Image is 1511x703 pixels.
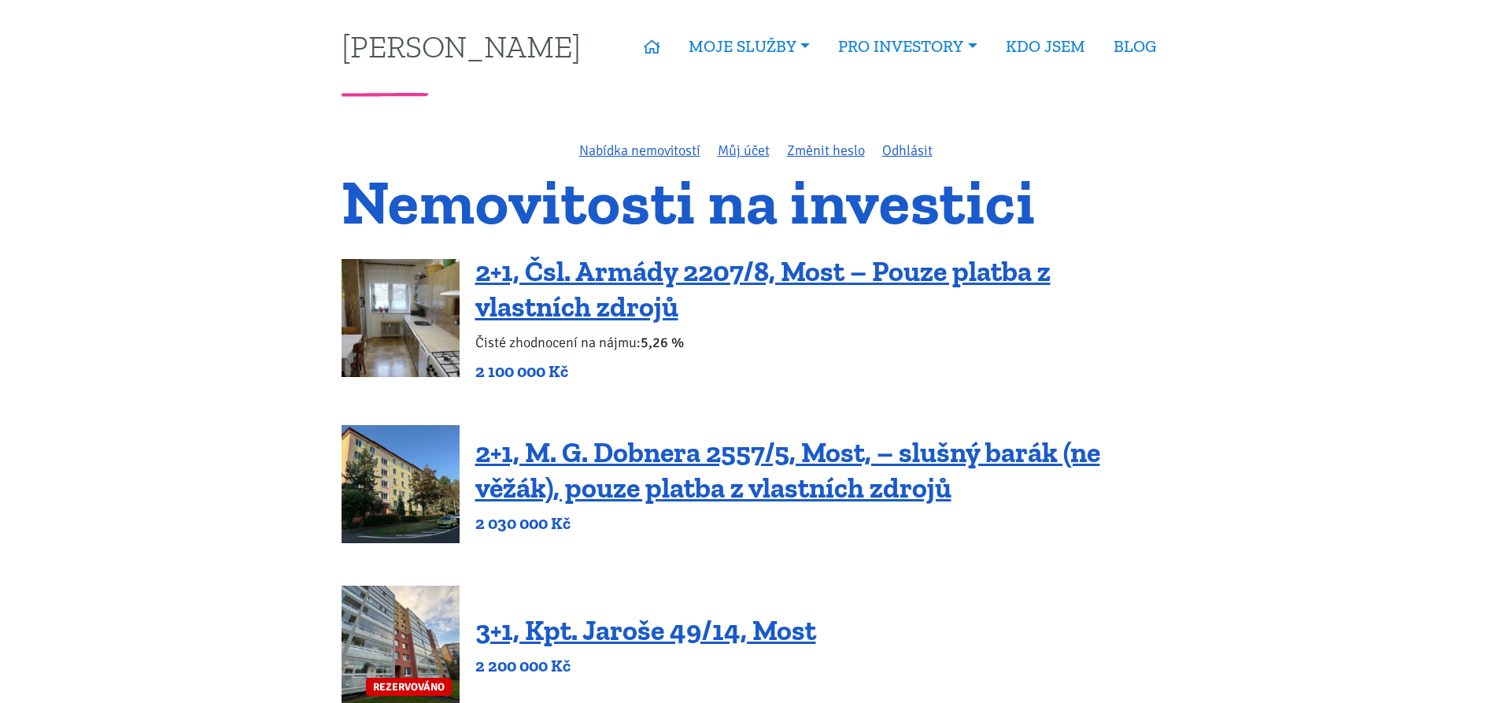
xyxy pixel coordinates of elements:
[674,28,824,65] a: MOJE SLUŽBY
[579,142,700,159] a: Nabídka nemovitostí
[882,142,933,159] a: Odhlásit
[475,361,1170,383] p: 2 100 000 Kč
[475,613,816,647] a: 3+1, Kpt. Jaroše 49/14, Most
[342,176,1170,228] h1: Nemovitosti na investici
[475,331,1170,353] p: Čisté zhodnocení na nájmu:
[342,31,581,61] a: [PERSON_NAME]
[992,28,1099,65] a: KDO JSEM
[475,254,1051,324] a: 2+1, Čsl. Armády 2207/8, Most – Pouze platba z vlastních zdrojů
[475,512,1170,535] p: 2 030 000 Kč
[366,678,452,696] span: REZERVOVÁNO
[824,28,991,65] a: PRO INVESTORY
[641,334,684,351] b: 5,26 %
[1099,28,1170,65] a: BLOG
[718,142,770,159] a: Můj účet
[475,435,1100,505] a: 2+1, M. G. Dobnera 2557/5, Most, – slušný barák (ne věžák), pouze platba z vlastních zdrojů
[787,142,865,159] a: Změnit heslo
[475,655,816,677] p: 2 200 000 Kč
